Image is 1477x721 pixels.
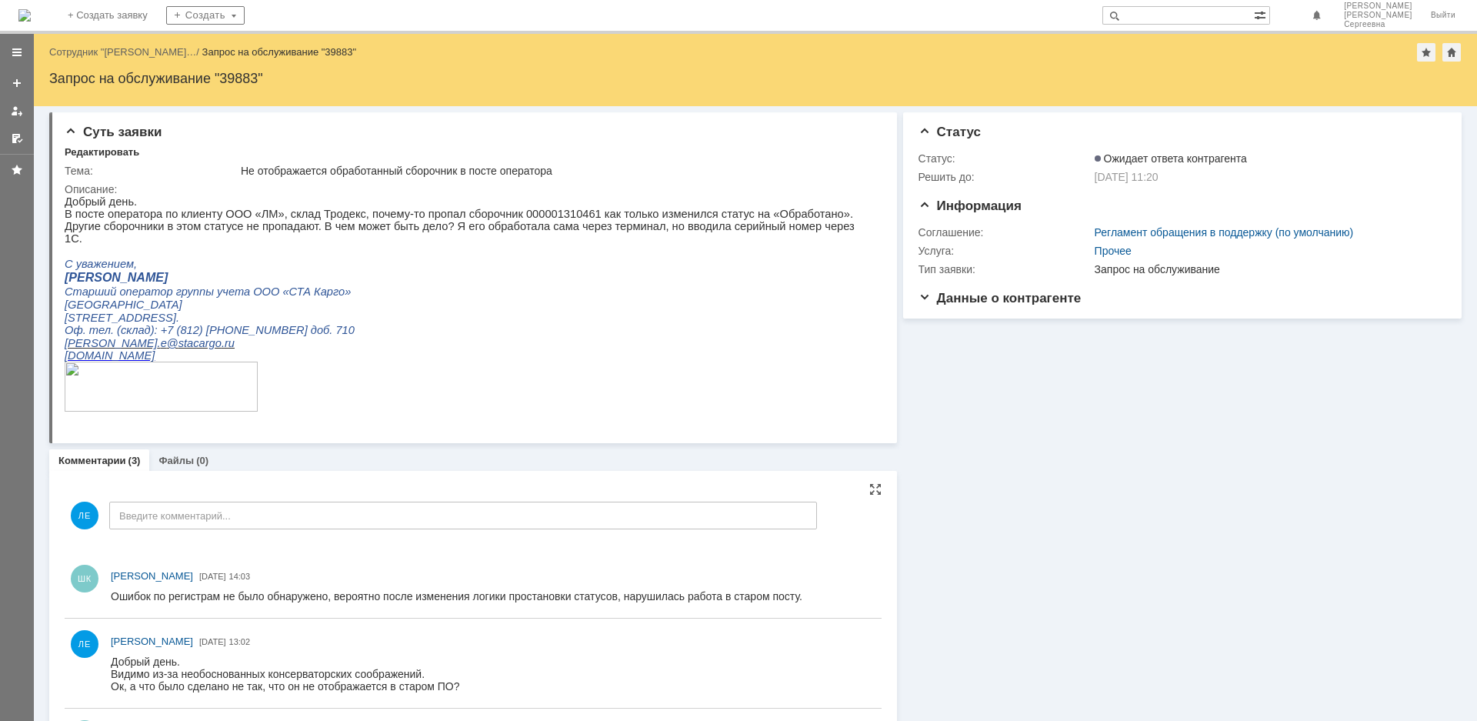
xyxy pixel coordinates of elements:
[49,71,1462,86] div: Запрос на обслуживание "39883"
[5,71,29,95] a: Создать заявку
[241,165,873,177] div: Не отображается обработанный сборочник в посте оператора
[65,146,139,159] div: Редактировать
[199,637,226,646] span: [DATE]
[1095,152,1247,165] span: Ожидает ответа контрагента
[111,636,193,647] span: [PERSON_NAME]
[1095,245,1132,257] a: Прочее
[5,98,29,123] a: Мои заявки
[5,126,29,151] a: Мои согласования
[96,142,102,154] span: e
[160,142,170,154] span: ru
[102,142,114,154] span: @
[142,129,290,141] span: [PHONE_NUMBER] доб. 710
[1344,20,1412,29] span: Сергеевна
[919,199,1022,213] span: Информация
[65,125,162,139] span: Суть заявки
[919,125,981,139] span: Статус
[199,572,226,581] span: [DATE]
[128,455,141,466] div: (3)
[869,483,882,496] div: На всю страницу
[166,6,245,25] div: Создать
[919,152,1092,165] div: Статус:
[18,9,31,22] a: Перейти на домашнюю страницу
[93,142,96,154] span: .
[919,171,1092,183] div: Решить до:
[919,291,1082,305] span: Данные о контрагенте
[229,572,251,581] span: 14:03
[1344,11,1412,20] span: [PERSON_NAME]
[158,455,194,466] a: Файлы
[18,9,31,22] img: logo
[1254,7,1269,22] span: Расширенный поиск
[229,637,251,646] span: 13:02
[58,455,126,466] a: Комментарии
[196,455,208,466] div: (0)
[1344,2,1412,11] span: [PERSON_NAME]
[919,226,1092,239] div: Соглашение:
[919,263,1092,275] div: Тип заявки:
[65,165,238,177] div: Тема:
[65,183,876,195] div: Описание:
[202,46,357,58] div: Запрос на обслуживание "39883"
[114,142,157,154] span: stacargo
[111,569,193,584] a: [PERSON_NAME]
[111,570,193,582] span: [PERSON_NAME]
[1095,171,1159,183] span: [DATE] 11:20
[157,142,160,154] span: .
[1442,43,1461,62] div: Сделать домашней страницей
[1095,263,1439,275] div: Запрос на обслуживание
[919,245,1092,257] div: Услуга:
[111,634,193,649] a: [PERSON_NAME]
[1417,43,1435,62] div: Добавить в избранное
[49,46,196,58] a: Сотрудник "[PERSON_NAME]…
[49,46,202,58] div: /
[71,502,98,529] span: ЛЕ
[1095,226,1354,239] a: Регламент обращения в поддержку (по умолчанию)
